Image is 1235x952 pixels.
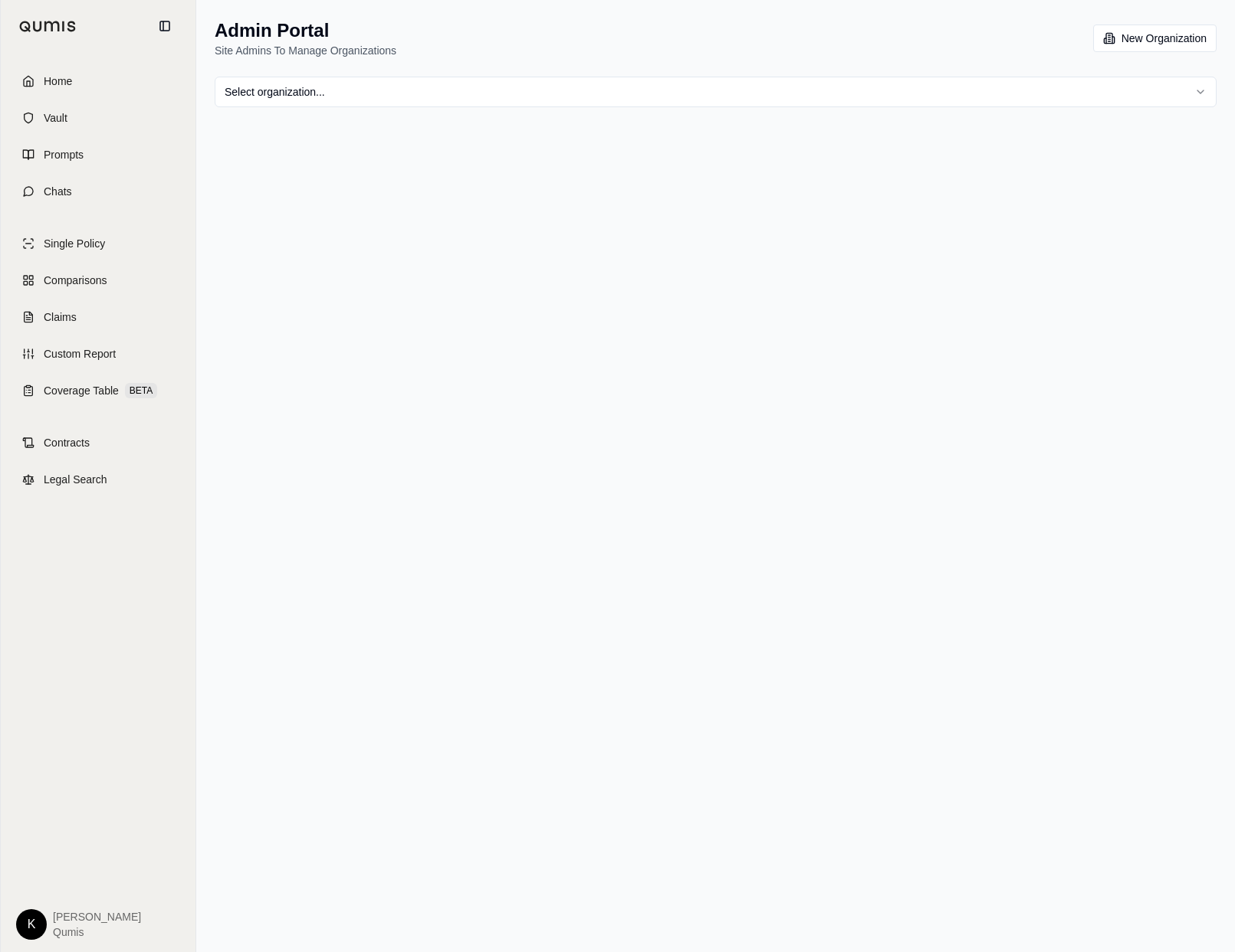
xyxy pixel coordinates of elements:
[44,309,77,325] span: Claims
[10,64,186,98] a: Home
[44,236,105,251] span: Single Policy
[44,110,67,126] span: Vault
[10,138,186,172] a: Prompts
[1093,25,1217,52] button: New Organization
[125,383,157,398] span: BETA
[44,74,72,89] span: Home
[44,273,107,288] span: Comparisons
[10,175,186,208] a: Chats
[215,43,396,58] p: Site Admins To Manage Organizations
[44,435,90,450] span: Contracts
[10,300,186,334] a: Claims
[10,374,186,407] a: Coverage TableBETA
[44,184,72,199] span: Chats
[10,227,186,260] a: Single Policy
[44,472,107,487] span: Legal Search
[19,21,77,32] img: Qumis Logo
[10,101,186,135] a: Vault
[10,463,186,496] a: Legal Search
[10,263,186,297] a: Comparisons
[44,346,116,361] span: Custom Report
[44,147,84,162] span: Prompts
[153,14,177,38] button: Collapse sidebar
[53,924,141,940] span: Qumis
[215,18,396,43] h1: Admin Portal
[10,426,186,460] a: Contracts
[44,383,119,398] span: Coverage Table
[53,909,141,924] span: [PERSON_NAME]
[10,337,186,371] a: Custom Report
[16,909,47,940] div: K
